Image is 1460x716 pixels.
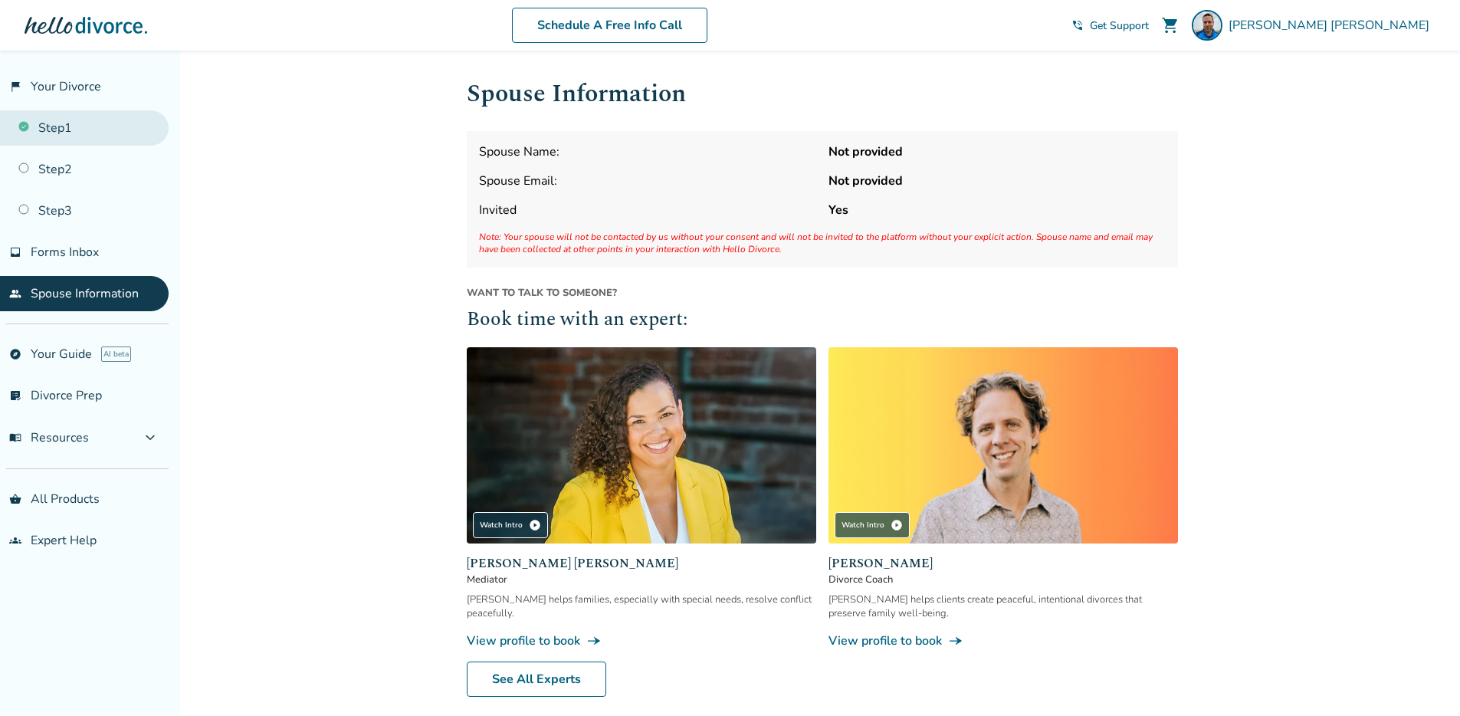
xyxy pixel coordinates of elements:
iframe: Chat Widget [1383,642,1460,716]
span: Spouse Email: [479,172,816,189]
div: [PERSON_NAME] helps families, especially with special needs, resolve conflict peacefully. [467,593,816,620]
span: AI beta [101,347,131,362]
span: line_end_arrow_notch [948,633,963,649]
span: inbox [9,246,21,258]
span: [PERSON_NAME] [828,554,1178,573]
span: play_circle [891,519,903,531]
span: groups [9,534,21,547]
div: Watch Intro [473,512,548,538]
a: See All Experts [467,662,606,697]
img: Claudia Brown Coulter [467,347,816,544]
span: explore [9,348,21,360]
span: expand_more [141,429,159,447]
h2: Book time with an expert: [467,306,1178,335]
span: menu_book [9,432,21,444]
span: Resources [9,429,89,446]
img: James Traub [828,347,1178,544]
img: Keith Harrington [1192,10,1222,41]
a: View profile to bookline_end_arrow_notch [828,632,1178,649]
div: [PERSON_NAME] helps clients create peaceful, intentional divorces that preserve family well-being. [828,593,1178,620]
span: Forms Inbox [31,244,99,261]
span: Mediator [467,573,816,586]
strong: Not provided [828,143,1166,160]
span: Note: Your spouse will not be contacted by us without your consent and will not be invited to the... [479,231,1166,255]
span: phone_in_talk [1071,19,1084,31]
span: Divorce Coach [828,573,1178,586]
a: Schedule A Free Info Call [512,8,707,43]
span: Get Support [1090,18,1149,33]
a: View profile to bookline_end_arrow_notch [467,632,816,649]
span: [PERSON_NAME] [PERSON_NAME] [1229,17,1435,34]
span: Want to talk to someone? [467,286,1178,300]
strong: Not provided [828,172,1166,189]
a: phone_in_talkGet Support [1071,18,1149,33]
strong: Yes [828,202,1166,218]
span: [PERSON_NAME] [PERSON_NAME] [467,554,816,573]
span: shopping_cart [1161,16,1179,34]
span: shopping_basket [9,493,21,505]
span: play_circle [529,519,541,531]
span: flag_2 [9,80,21,93]
span: list_alt_check [9,389,21,402]
span: people [9,287,21,300]
span: Invited [479,202,816,218]
span: Spouse Name: [479,143,816,160]
div: Watch Intro [835,512,910,538]
h1: Spouse Information [467,75,1178,113]
span: line_end_arrow_notch [586,633,602,649]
